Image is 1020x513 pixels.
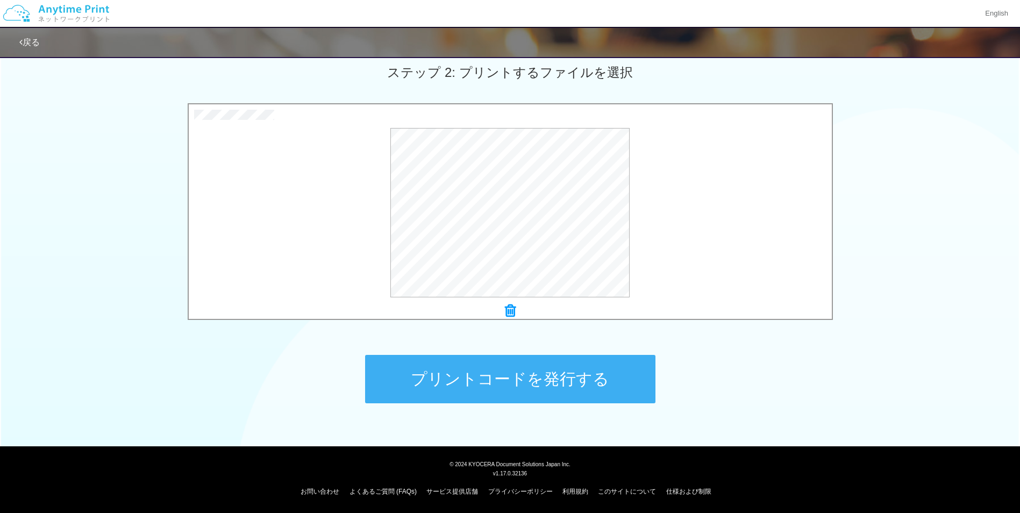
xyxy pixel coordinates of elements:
[301,488,339,495] a: お問い合わせ
[19,38,40,47] a: 戻る
[450,460,570,467] span: © 2024 KYOCERA Document Solutions Japan Inc.
[488,488,553,495] a: プライバシーポリシー
[562,488,588,495] a: 利用規約
[349,488,417,495] a: よくあるご質問 (FAQs)
[387,65,632,80] span: ステップ 2: プリントするファイルを選択
[426,488,478,495] a: サービス提供店舗
[598,488,656,495] a: このサイトについて
[493,470,527,476] span: v1.17.0.32136
[365,355,655,403] button: プリントコードを発行する
[666,488,711,495] a: 仕様および制限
